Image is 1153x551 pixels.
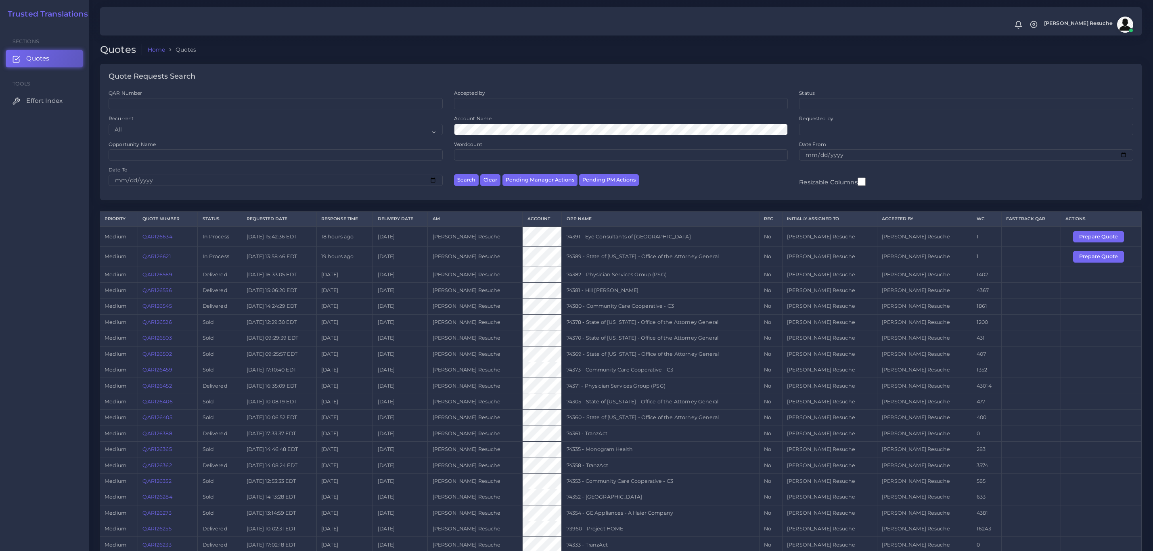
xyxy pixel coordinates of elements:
button: Clear [480,174,500,186]
a: QAR126273 [142,510,171,516]
td: [PERSON_NAME] Resuche [877,362,972,378]
td: No [760,410,783,426]
td: [PERSON_NAME] Resuche [428,473,523,489]
a: Home [148,46,165,54]
a: QAR126621 [142,253,171,259]
label: Opportunity Name [109,141,156,148]
td: No [760,505,783,521]
label: Status [799,90,815,96]
td: No [760,457,783,473]
td: [DATE] 14:46:48 EDT [242,442,317,457]
td: 74305 - State of [US_STATE] - Office of the Attorney General [562,394,760,409]
td: [DATE] [316,489,373,505]
label: Date To [109,166,128,173]
td: [PERSON_NAME] Resuche [782,227,877,247]
th: Opp Name [562,212,760,227]
td: No [760,426,783,441]
span: medium [105,542,126,548]
td: 1200 [972,314,1001,330]
td: [PERSON_NAME] Resuche [428,442,523,457]
td: [DATE] [373,346,428,362]
td: [DATE] 15:42:36 EDT [242,227,317,247]
td: No [760,394,783,409]
th: Priority [100,212,138,227]
td: No [760,442,783,457]
a: Effort Index [6,92,83,109]
td: [DATE] 09:25:57 EDT [242,346,317,362]
span: Quotes [26,54,49,63]
td: 74373 - Community Care Cooperative - C3 [562,362,760,378]
td: [DATE] 17:33:37 EDT [242,426,317,441]
td: 407 [972,346,1001,362]
th: WC [972,212,1001,227]
label: Accepted by [454,90,485,96]
td: 431 [972,330,1001,346]
td: Delivered [198,298,242,314]
td: No [760,247,783,267]
a: QAR126459 [142,367,172,373]
span: [PERSON_NAME] Resuche [1044,21,1113,26]
td: [DATE] 17:10:40 EDT [242,362,317,378]
img: avatar [1117,17,1133,33]
td: Sold [198,410,242,426]
td: 19 hours ago [316,247,373,267]
span: medium [105,303,126,309]
td: [PERSON_NAME] Resuche [877,227,972,247]
td: [PERSON_NAME] Resuche [877,267,972,282]
a: QAR126556 [142,287,172,293]
td: 16243 [972,521,1001,537]
a: Quotes [6,50,83,67]
td: [PERSON_NAME] Resuche [428,410,523,426]
td: [DATE] [316,505,373,521]
li: Quotes [165,46,196,54]
td: [DATE] 16:35:09 EDT [242,378,317,394]
td: [PERSON_NAME] Resuche [877,378,972,394]
td: No [760,521,783,537]
td: [PERSON_NAME] Resuche [782,457,877,473]
a: Trusted Translations [2,10,88,19]
button: Prepare Quote [1073,231,1124,242]
td: [DATE] [373,362,428,378]
a: QAR126233 [142,542,171,548]
td: [PERSON_NAME] Resuche [782,410,877,426]
td: [DATE] 13:14:59 EDT [242,505,317,521]
td: [PERSON_NAME] Resuche [877,489,972,505]
td: [DATE] [373,457,428,473]
a: QAR126503 [142,335,172,341]
a: Prepare Quote [1073,233,1130,239]
td: [DATE] 12:53:33 EDT [242,473,317,489]
td: [DATE] [316,394,373,409]
td: [DATE] [373,489,428,505]
td: [PERSON_NAME] Resuche [428,298,523,314]
a: QAR126545 [142,303,172,309]
td: [DATE] 16:33:05 EDT [242,267,317,282]
td: 1 [972,247,1001,267]
td: [PERSON_NAME] Resuche [428,282,523,298]
a: QAR126406 [142,399,172,405]
td: [DATE] 14:24:29 EDT [242,298,317,314]
td: [DATE] [316,282,373,298]
td: No [760,330,783,346]
span: medium [105,271,126,278]
td: [DATE] [316,426,373,441]
td: 74381 - Hill [PERSON_NAME] [562,282,760,298]
td: [PERSON_NAME] Resuche [428,426,523,441]
th: Status [198,212,242,227]
td: 74370 - State of [US_STATE] - Office of the Attorney General [562,330,760,346]
td: [PERSON_NAME] Resuche [782,394,877,409]
td: 4381 [972,505,1001,521]
td: 477 [972,394,1001,409]
td: [PERSON_NAME] Resuche [428,227,523,247]
td: [PERSON_NAME] Resuche [877,442,972,457]
th: Quote Number [138,212,198,227]
label: Recurrent [109,115,134,122]
td: [DATE] 10:06:52 EDT [242,410,317,426]
td: [DATE] [373,314,428,330]
th: Delivery Date [373,212,428,227]
td: 3574 [972,457,1001,473]
td: [PERSON_NAME] Resuche [428,267,523,282]
td: 74352 - [GEOGRAPHIC_DATA] [562,489,760,505]
td: [DATE] [316,362,373,378]
label: Resizable Columns [799,177,865,187]
td: [DATE] [373,426,428,441]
